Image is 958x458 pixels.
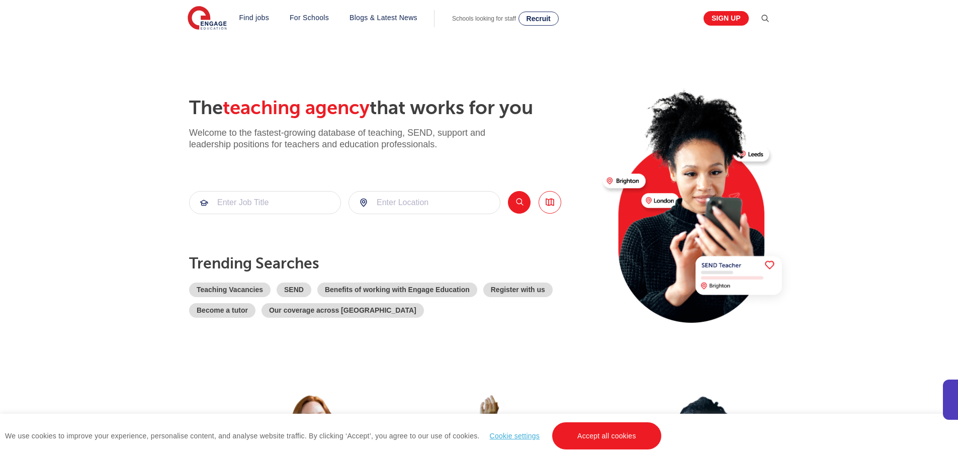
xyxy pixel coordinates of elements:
a: Cookie settings [490,432,540,440]
h2: The that works for you [189,97,595,120]
button: Search [508,191,531,214]
a: Sign up [704,11,749,26]
span: We use cookies to improve your experience, personalise content, and analyse website traffic. By c... [5,432,664,440]
a: Benefits of working with Engage Education [317,283,477,297]
a: Our coverage across [GEOGRAPHIC_DATA] [262,303,424,318]
a: Become a tutor [189,303,255,318]
span: teaching agency [223,97,370,119]
a: For Schools [290,14,329,22]
span: Recruit [527,15,551,23]
a: Accept all cookies [552,422,661,449]
div: Submit [349,191,500,214]
a: SEND [277,283,311,297]
img: Engage Education [188,6,227,31]
a: Teaching Vacancies [189,283,271,297]
a: Find jobs [239,14,270,22]
a: Blogs & Latest News [350,14,417,22]
input: Submit [349,192,500,214]
p: Welcome to the fastest-growing database of teaching, SEND, support and leadership positions for t... [189,127,521,151]
p: Trending searches [189,254,595,272]
a: Register with us [483,283,553,297]
span: Schools looking for staff [452,15,516,22]
input: Submit [190,192,340,214]
div: Submit [189,191,341,214]
a: Recruit [518,12,559,26]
